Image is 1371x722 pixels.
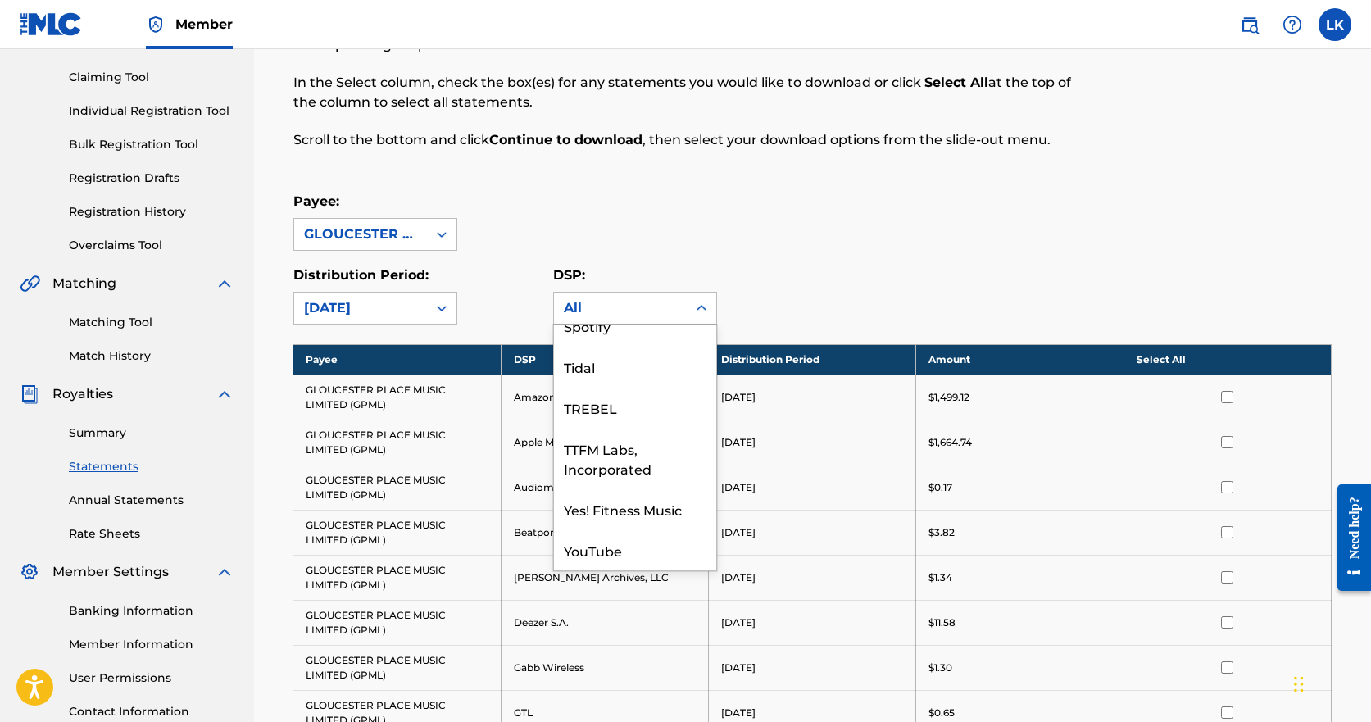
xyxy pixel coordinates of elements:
[928,615,956,630] p: $11.58
[709,465,916,510] td: [DATE]
[293,465,501,510] td: GLOUCESTER PLACE MUSIC LIMITED (GPML)
[1289,643,1371,722] iframe: Chat Widget
[1233,8,1266,41] a: Public Search
[554,529,716,570] div: YouTube
[52,562,169,582] span: Member Settings
[928,525,955,540] p: $3.82
[215,384,234,404] img: expand
[501,645,708,690] td: Gabb Wireless
[52,274,116,293] span: Matching
[52,384,113,404] span: Royalties
[564,298,677,318] div: All
[293,73,1093,112] p: In the Select column, check the box(es) for any statements you would like to download or click at...
[69,425,234,442] a: Summary
[69,670,234,687] a: User Permissions
[215,274,234,293] img: expand
[175,15,233,34] span: Member
[554,428,716,488] div: TTFM Labs, Incorporated
[69,69,234,86] a: Claiming Tool
[293,267,429,283] label: Distribution Period:
[501,555,708,600] td: [PERSON_NAME] Archives, LLC
[293,375,501,420] td: GLOUCESTER PLACE MUSIC LIMITED (GPML)
[69,602,234,620] a: Banking Information
[293,420,501,465] td: GLOUCESTER PLACE MUSIC LIMITED (GPML)
[1124,344,1331,375] th: Select All
[1282,15,1302,34] img: help
[928,661,952,675] p: $1.30
[554,305,716,346] div: Spotify
[709,600,916,645] td: [DATE]
[69,703,234,720] a: Contact Information
[501,510,708,555] td: Beatport LLC
[489,132,642,148] strong: Continue to download
[69,314,234,331] a: Matching Tool
[501,375,708,420] td: Amazon Music
[69,636,234,653] a: Member Information
[20,562,39,582] img: Member Settings
[554,346,716,387] div: Tidal
[709,375,916,420] td: [DATE]
[709,555,916,600] td: [DATE]
[293,600,501,645] td: GLOUCESTER PLACE MUSIC LIMITED (GPML)
[554,488,716,529] div: Yes! Fitness Music
[304,225,417,244] div: GLOUCESTER PLACE MUSIC LIMITED (GPML)
[928,480,952,495] p: $0.17
[928,435,972,450] p: $1,664.74
[554,387,716,428] div: TREBEL
[304,298,417,318] div: [DATE]
[20,384,39,404] img: Royalties
[1276,8,1309,41] div: Help
[69,237,234,254] a: Overclaims Tool
[501,465,708,510] td: Audiomack Inc.
[293,130,1093,150] p: Scroll to the bottom and click , then select your download options from the slide-out menu.
[20,12,83,36] img: MLC Logo
[916,344,1124,375] th: Amount
[69,203,234,220] a: Registration History
[293,193,339,209] label: Payee:
[928,706,955,720] p: $0.65
[69,458,234,475] a: Statements
[928,570,952,585] p: $1.34
[501,344,708,375] th: DSP
[709,645,916,690] td: [DATE]
[69,136,234,153] a: Bulk Registration Tool
[69,525,234,543] a: Rate Sheets
[709,344,916,375] th: Distribution Period
[709,420,916,465] td: [DATE]
[69,170,234,187] a: Registration Drafts
[1294,660,1304,709] div: Drag
[928,390,969,405] p: $1,499.12
[1240,15,1260,34] img: search
[146,15,166,34] img: Top Rightsholder
[293,510,501,555] td: GLOUCESTER PLACE MUSIC LIMITED (GPML)
[215,562,234,582] img: expand
[69,347,234,365] a: Match History
[924,75,988,90] strong: Select All
[293,645,501,690] td: GLOUCESTER PLACE MUSIC LIMITED (GPML)
[501,420,708,465] td: Apple Music
[20,274,40,293] img: Matching
[1319,8,1351,41] div: User Menu
[501,600,708,645] td: Deezer S.A.
[293,555,501,600] td: GLOUCESTER PLACE MUSIC LIMITED (GPML)
[69,492,234,509] a: Annual Statements
[69,102,234,120] a: Individual Registration Tool
[553,267,585,283] label: DSP:
[293,344,501,375] th: Payee
[709,510,916,555] td: [DATE]
[1325,471,1371,603] iframe: Resource Center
